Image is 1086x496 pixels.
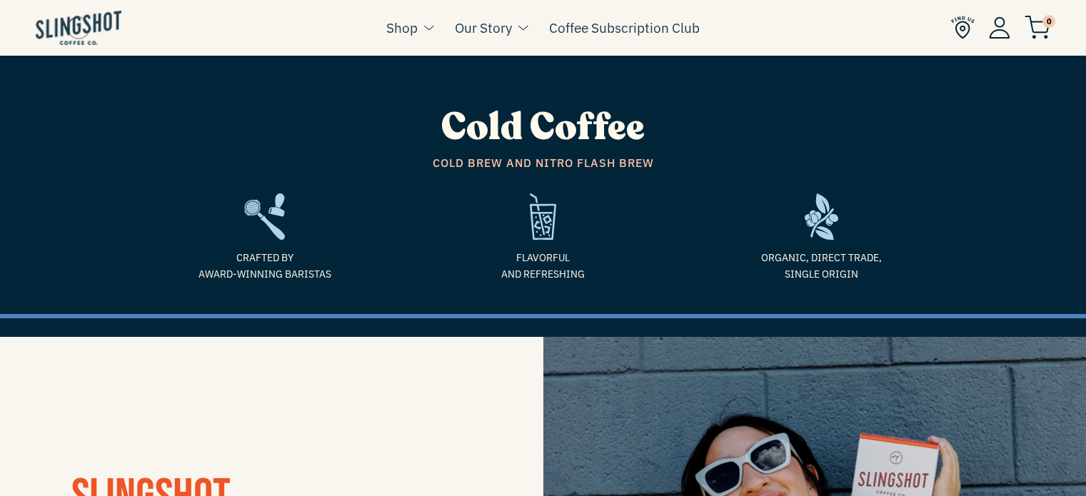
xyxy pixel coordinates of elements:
span: Organic, Direct Trade, Single Origin [693,250,950,282]
a: Coffee Subscription Club [549,17,700,39]
a: Our Story [455,17,512,39]
span: Crafted by Award-Winning Baristas [136,250,393,282]
span: 0 [1042,15,1055,28]
a: Shop [386,17,418,39]
a: 0 [1025,19,1050,36]
span: Flavorful and refreshing [415,250,672,282]
img: Find Us [951,16,975,39]
img: Account [989,16,1010,39]
span: Cold Coffee [441,102,645,153]
img: cart [1025,16,1050,39]
img: frame-1635784469962.svg [805,193,838,240]
img: refreshing-1635975143169.svg [530,193,556,240]
img: frame2-1635783918803.svg [244,193,285,240]
span: Cold Brew and Nitro Flash Brew [136,154,950,173]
